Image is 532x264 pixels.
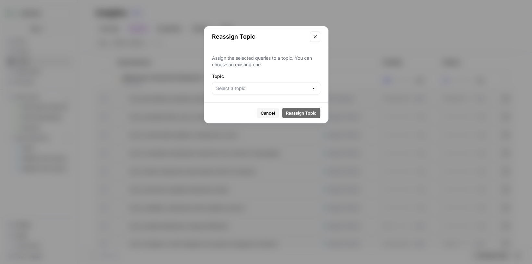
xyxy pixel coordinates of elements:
[212,73,320,80] label: Topic
[257,108,279,118] button: Cancel
[286,110,316,116] span: Reassign Topic
[212,32,306,41] h2: Reassign Topic
[216,85,308,92] input: Select a topic
[261,110,275,116] span: Cancel
[212,55,320,68] p: Assign the selected queries to a topic. You can choose an existing one.
[310,31,320,42] button: Close modal
[282,108,320,118] button: Reassign Topic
